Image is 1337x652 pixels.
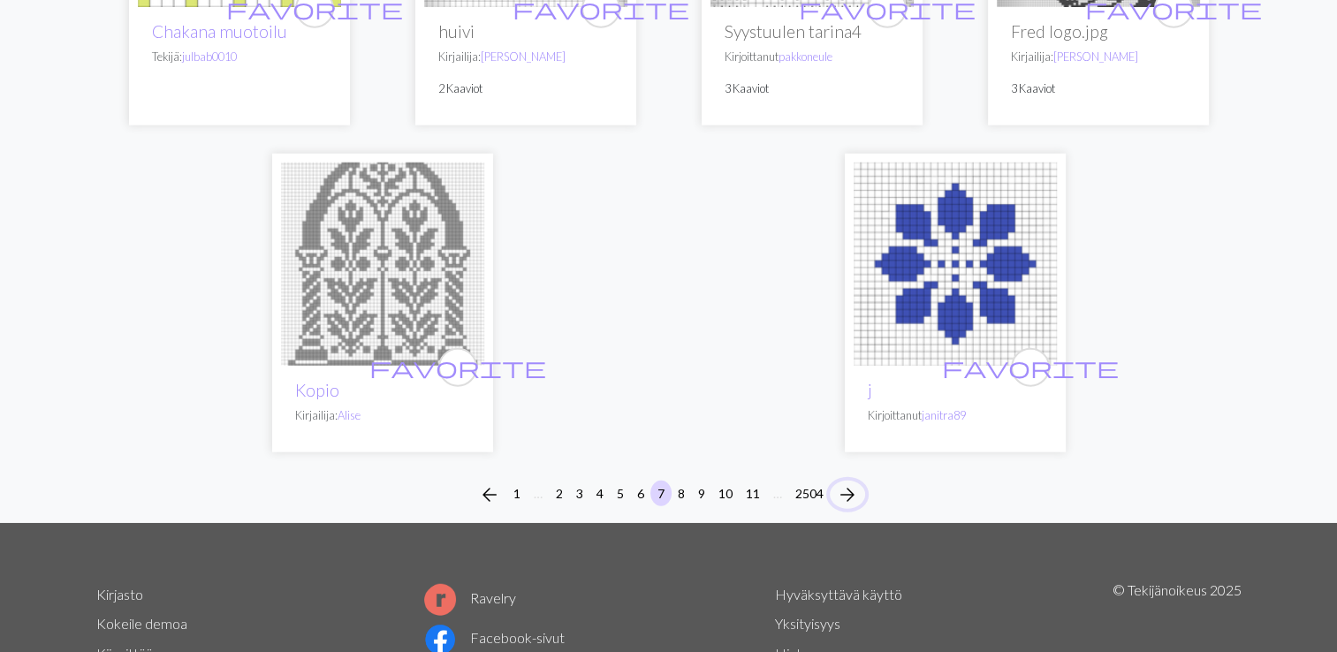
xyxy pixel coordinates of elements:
p: 2 Kaaviot [438,80,613,97]
a: pakkoneule [779,49,832,64]
img: Ravelryn logo [424,584,456,616]
button: 2 [549,481,570,506]
button: 8 [671,481,692,506]
button: 4 [589,481,611,506]
font: © Tekijänoikeus 2025 [1112,581,1241,598]
span: arrow_back [479,482,500,507]
span: favorite [942,353,1119,381]
a: j [868,380,872,400]
a: Ravelry [424,589,516,606]
button: 5 [610,481,631,506]
button: 7 [650,481,672,506]
p: Kirjailija: [1011,49,1186,65]
p: 3 Kaaviot [1011,80,1186,97]
a: Hyväksyttävä käyttö [775,586,902,603]
button: suosikki [1011,348,1050,387]
button: Edellinen [472,481,507,509]
i: Edellinen [479,484,500,505]
a: Yksityisyys [775,615,840,632]
button: 9 [691,481,712,506]
button: 2504 [788,481,831,506]
p: Kirjailija: [438,49,613,65]
a: [PERSON_NAME] [481,49,566,64]
button: 10 [711,481,740,506]
p: Kirjailija: [295,407,470,424]
a: Kopio [295,380,339,400]
a: Facebook-sivut [424,629,565,646]
a: Kokeile demoa [96,615,187,632]
a: Chakana muotoilu [152,21,287,42]
button: 11 [739,481,767,506]
i: suosikki [369,350,546,385]
p: Kirjoittanut [725,49,900,65]
p: Kirjoittanut [868,407,1043,424]
button: 1 [506,481,528,506]
i: suosikki [942,350,1119,385]
button: Seuraava [830,481,865,509]
h2: huivi [438,21,613,42]
a: [PERSON_NAME] [1053,49,1138,64]
h2: Syystuulen tarina4 [725,21,900,42]
h2: Fred logo.jpg [1011,21,1186,42]
a: Alise [338,408,361,422]
button: 3 [569,481,590,506]
nav: Sivun navigointi [472,481,865,509]
a: janitra89 [922,408,966,422]
span: favorite [369,353,546,381]
i: Seuraava [837,484,858,505]
p: 3 Kaaviot [725,80,900,97]
a: julbab0010 [182,49,237,64]
img: Lasimaalaus kirkon ikkuna-aihe [281,163,484,366]
span: arrow_forward [837,482,858,507]
a: Stained Glass Church Window Motif [281,254,484,270]
a: Kirjasto [96,586,143,603]
button: 6 [630,481,651,506]
button: suosikki [438,348,477,387]
img: j [854,163,1057,366]
p: Tekijä: [152,49,327,65]
a: j [854,254,1057,270]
